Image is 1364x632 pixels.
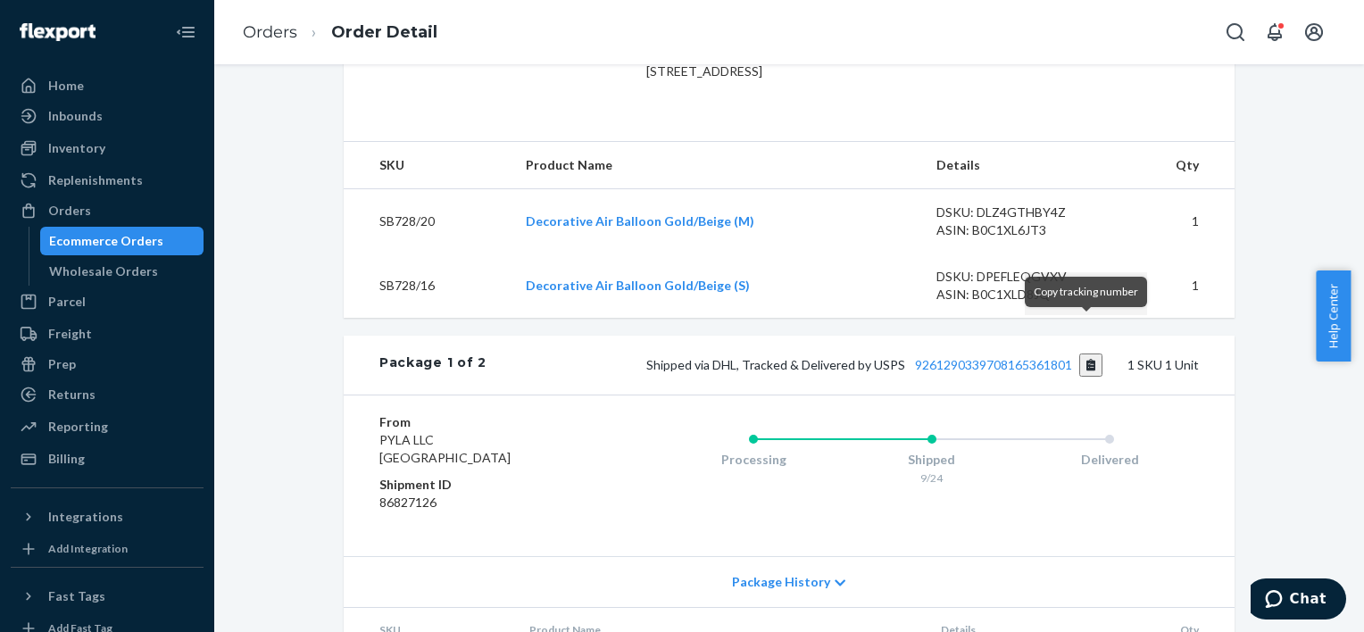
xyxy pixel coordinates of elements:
a: Billing [11,445,204,473]
a: Parcel [11,287,204,316]
a: Reporting [11,412,204,441]
div: Wholesale Orders [49,262,158,280]
iframe: Opens a widget where you can chat to one of our agents [1251,578,1346,623]
a: 9261290339708165361801 [915,357,1072,372]
a: Wholesale Orders [40,257,204,286]
div: Orders [48,202,91,220]
a: Orders [11,196,204,225]
div: Freight [48,325,92,343]
div: DSKU: DPEFLEQGVXV [936,268,1104,286]
a: Freight [11,320,204,348]
th: SKU [344,142,511,189]
span: Package History [732,573,830,591]
div: DSKU: DLZ4GTHBY4Z [936,204,1104,221]
a: Inventory [11,134,204,162]
div: 1 SKU 1 Unit [487,353,1199,377]
button: Open notifications [1257,14,1293,50]
div: Package 1 of 2 [379,353,487,377]
a: Ecommerce Orders [40,227,204,255]
dd: 86827126 [379,494,593,511]
button: Help Center [1316,270,1351,362]
th: Qty [1118,142,1235,189]
button: Open Search Box [1218,14,1253,50]
div: Parcel [48,293,86,311]
span: Shipped via DHL, Tracked & Delivered by USPS [646,357,1103,372]
a: Orders [243,22,297,42]
dt: From [379,413,593,431]
div: Delivered [1020,451,1199,469]
div: Replenishments [48,171,143,189]
div: Processing [664,451,843,469]
div: ASIN: B0C1XLD8JQ [936,286,1104,304]
ol: breadcrumbs [229,6,452,59]
img: Flexport logo [20,23,96,41]
div: Shipped [843,451,1021,469]
td: SB728/20 [344,189,511,254]
dt: Shipment ID [379,476,593,494]
a: Decorative Air Balloon Gold/Beige (S) [526,278,750,293]
button: Open account menu [1296,14,1332,50]
div: Inbounds [48,107,103,125]
th: Product Name [511,142,921,189]
td: 1 [1118,189,1235,254]
a: Home [11,71,204,100]
div: Returns [48,386,96,403]
td: 1 [1118,254,1235,318]
button: Fast Tags [11,582,204,611]
span: Copy tracking number [1034,285,1138,298]
td: SB728/16 [344,254,511,318]
a: Replenishments [11,166,204,195]
div: Add Integration [48,541,128,556]
a: Prep [11,350,204,378]
button: Integrations [11,503,204,531]
span: PYLA LLC [GEOGRAPHIC_DATA] [379,432,511,465]
div: Reporting [48,418,108,436]
button: Close Navigation [168,14,204,50]
div: Ecommerce Orders [49,232,163,250]
div: 9/24 [843,470,1021,486]
button: Copy tracking number [1079,353,1103,377]
a: Decorative Air Balloon Gold/Beige (M) [526,213,754,229]
a: Add Integration [11,538,204,560]
div: Integrations [48,508,123,526]
a: Returns [11,380,204,409]
div: Fast Tags [48,587,105,605]
div: Home [48,77,84,95]
div: Prep [48,355,76,373]
th: Details [922,142,1119,189]
a: Order Detail [331,22,437,42]
div: Inventory [48,139,105,157]
a: Inbounds [11,102,204,130]
div: ASIN: B0C1XL6JT3 [936,221,1104,239]
div: Billing [48,450,85,468]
